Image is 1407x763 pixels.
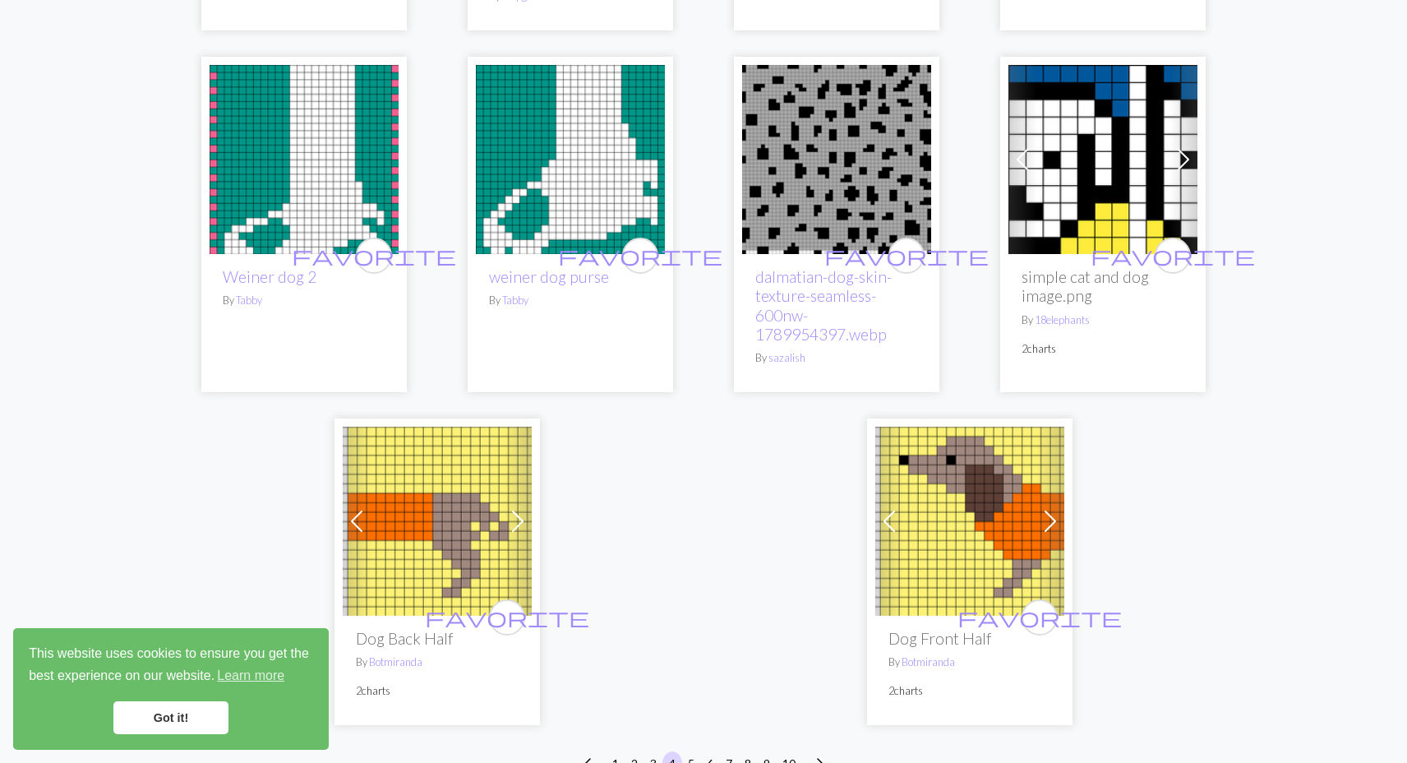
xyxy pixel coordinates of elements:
a: Tabby [502,294,528,307]
a: Tabby [236,294,262,307]
a: Dalmatian Pattern [742,150,931,165]
p: By [356,654,519,670]
i: favourite [957,601,1122,634]
a: Botmiranda [369,655,422,668]
a: Dog Front Half [875,511,1064,527]
a: simple cat and dog image.png [1008,150,1197,165]
a: Weiner dog 2 [223,267,316,286]
h2: simple cat and dog image.png [1022,267,1184,305]
span: This website uses cookies to ensure you get the best experience on our website. [29,644,313,688]
h2: Dog Front Half [888,629,1051,648]
span: favorite [425,604,589,630]
img: Dog Back Half [343,427,532,616]
span: favorite [292,243,456,268]
a: Weiner dog 2 [210,150,399,165]
i: favourite [558,239,722,272]
button: favourite [888,238,925,274]
span: favorite [824,243,989,268]
img: simple cat and dog image.png [1008,65,1197,254]
a: weiner dog purse [489,267,609,286]
img: weiner dog purse [476,65,665,254]
p: 2 charts [356,683,519,699]
a: dalmatian-dog-skin-texture-seamless-600nw-1789954397.webp [755,267,892,343]
button: favourite [622,238,658,274]
i: favourite [425,601,589,634]
p: By [223,293,385,308]
a: weiner dog purse [476,150,665,165]
span: favorite [957,604,1122,630]
a: Dog Back Half [343,511,532,527]
p: 2 charts [1022,341,1184,357]
h2: Dog Back Half [356,629,519,648]
span: favorite [1091,243,1255,268]
p: By [755,350,918,366]
div: cookieconsent [13,628,329,750]
p: By [1022,312,1184,328]
a: 18elephants [1035,313,1090,326]
p: 2 charts [888,683,1051,699]
a: Botmiranda [902,655,955,668]
i: favourite [1091,239,1255,272]
a: learn more about cookies [215,664,287,688]
button: favourite [489,599,525,636]
img: Dalmatian Pattern [742,65,931,254]
button: favourite [1155,238,1191,274]
p: By [888,654,1051,670]
p: By [489,293,652,308]
a: dismiss cookie message [113,701,228,734]
img: Weiner dog 2 [210,65,399,254]
button: favourite [1022,599,1058,636]
span: favorite [558,243,722,268]
i: favourite [824,239,989,272]
img: Dog Front Half [875,427,1064,616]
a: sazalish [768,351,805,364]
button: favourite [356,238,392,274]
i: favourite [292,239,456,272]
